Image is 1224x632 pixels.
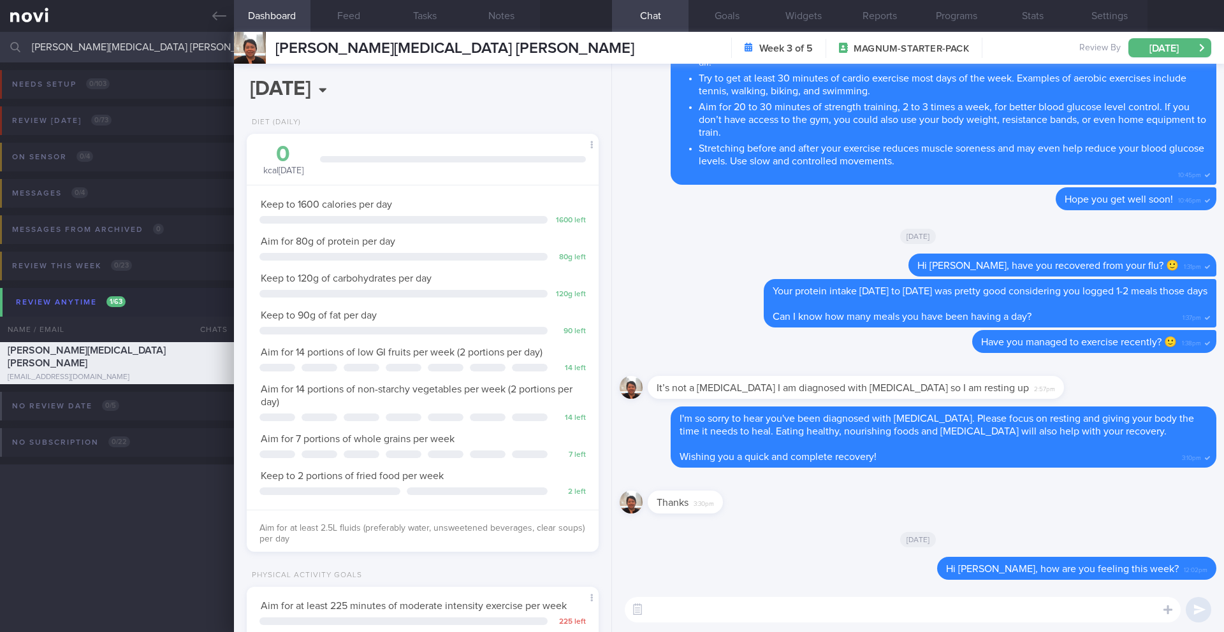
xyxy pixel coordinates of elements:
[900,229,936,244] span: [DATE]
[111,260,132,271] span: 0 / 23
[76,151,93,162] span: 0 / 4
[261,434,455,444] span: Aim for 7 portions of whole grains per week
[259,143,307,177] div: kcal [DATE]
[554,253,586,262] div: 80 g left
[1184,563,1207,575] span: 12:02pm
[9,148,96,166] div: On sensor
[981,337,1177,347] span: Have you managed to exercise recently? 🙂
[106,296,126,307] span: 1 / 63
[1128,38,1211,57] button: [DATE]
[657,383,1029,393] span: It’s not a [MEDICAL_DATA] I am diagnosed with [MEDICAL_DATA] so I am resting up
[261,236,395,247] span: Aim for 80g of protein per day
[9,434,133,451] div: No subscription
[9,257,135,275] div: Review this week
[946,564,1179,574] span: Hi [PERSON_NAME], how are you feeling this week?
[108,436,130,447] span: 0 / 22
[261,471,444,481] span: Keep to 2 portions of fried food per week
[554,327,586,336] div: 90 left
[13,294,129,311] div: Review anytime
[854,43,969,55] span: MAGNUM-STARTER-PACK
[261,273,432,284] span: Keep to 120g of carbohydrates per day
[694,496,714,508] span: 3:30pm
[554,487,586,497] div: 2 left
[699,97,1207,139] li: Aim for 20 to 30 minutes of strength training, 2 to 3 times a week, for better blood glucose leve...
[773,312,1031,322] span: Can I know how many meals you have been having a day?
[554,617,586,627] div: 225 left
[1184,259,1201,271] span: 1:31pm
[917,261,1179,271] span: Hi [PERSON_NAME], have you recovered from your flu? 🙂
[259,524,585,544] span: Aim for at least 2.5L fluids (preferably water, unsweetened beverages, clear soups) per day
[261,601,567,611] span: Aim for at least 225 minutes of moderate intensity exercise per week
[247,118,301,127] div: Diet (Daily)
[86,78,110,89] span: 0 / 103
[1065,194,1173,205] span: Hope you get well soon!
[71,187,88,198] span: 0 / 4
[680,452,877,462] span: Wishing you a quick and complete recovery!
[91,115,112,126] span: 0 / 73
[1182,450,1201,463] span: 3:10pm
[153,224,164,234] span: 0
[247,571,362,580] div: Physical Activity Goals
[699,139,1207,168] li: Stretching before and after your exercise reduces muscle soreness and may even help reduce your b...
[1178,193,1201,205] span: 10:46pm
[183,317,234,342] div: Chats
[554,450,586,460] div: 7 left
[9,112,115,129] div: Review [DATE]
[261,347,543,357] span: Aim for 14 portions of low GI fruits per week (2 portions per day)
[1183,310,1201,322] span: 1:37pm
[102,400,119,411] span: 0 / 5
[680,413,1194,436] span: I'm so sorry to hear you've been diagnosed with [MEDICAL_DATA]. Please focus on resting and givin...
[759,42,813,55] strong: Week 3 of 5
[554,216,586,226] div: 1600 left
[1079,43,1121,54] span: Review By
[1182,336,1201,348] span: 1:38pm
[8,373,226,382] div: [EMAIL_ADDRESS][DOMAIN_NAME]
[1034,382,1055,394] span: 2:57pm
[900,532,936,547] span: [DATE]
[261,310,377,320] span: Keep to 90g of fat per day
[9,76,113,93] div: Needs setup
[9,398,122,415] div: No review date
[554,364,586,373] div: 14 left
[9,221,167,238] div: Messages from Archived
[9,185,91,202] div: Messages
[8,345,166,368] span: [PERSON_NAME][MEDICAL_DATA] [PERSON_NAME]
[699,69,1207,97] li: Try to get at least 30 minutes of cardio exercise most days of the week. Examples of aerobic exer...
[554,290,586,299] div: 120 g left
[275,41,634,56] span: [PERSON_NAME][MEDICAL_DATA] [PERSON_NAME]
[657,498,688,508] span: Thanks
[773,286,1207,296] span: Your protein intake [DATE] to [DATE] was pretty good considering you logged 1-2 meals those days
[261,199,392,210] span: Keep to 1600 calories per day
[1178,168,1201,180] span: 10:45pm
[261,384,572,407] span: Aim for 14 portions of non-starchy vegetables per week (2 portions per day)
[554,413,586,423] div: 14 left
[259,143,307,166] div: 0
